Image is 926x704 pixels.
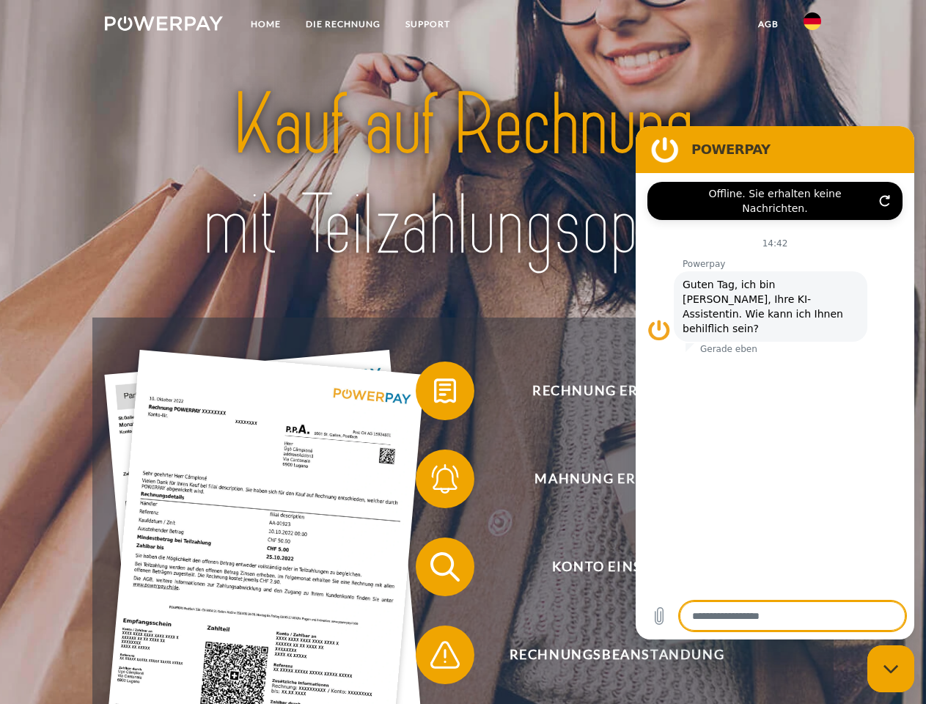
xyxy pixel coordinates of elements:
[416,450,797,508] button: Mahnung erhalten?
[140,70,786,281] img: title-powerpay_de.svg
[427,461,463,497] img: qb_bell.svg
[238,11,293,37] a: Home
[437,450,796,508] span: Mahnung erhalten?
[804,12,821,30] img: de
[437,538,796,596] span: Konto einsehen
[105,16,223,31] img: logo-powerpay-white.svg
[636,126,914,639] iframe: Messaging-Fenster
[416,538,797,596] button: Konto einsehen
[437,362,796,420] span: Rechnung erhalten?
[427,549,463,585] img: qb_search.svg
[427,637,463,673] img: qb_warning.svg
[427,373,463,409] img: qb_bill.svg
[293,11,393,37] a: DIE RECHNUNG
[437,626,796,684] span: Rechnungsbeanstandung
[416,362,797,420] button: Rechnung erhalten?
[416,626,797,684] button: Rechnungsbeanstandung
[393,11,463,37] a: SUPPORT
[746,11,791,37] a: agb
[867,645,914,692] iframe: Schaltfläche zum Öffnen des Messaging-Fensters; Konversation läuft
